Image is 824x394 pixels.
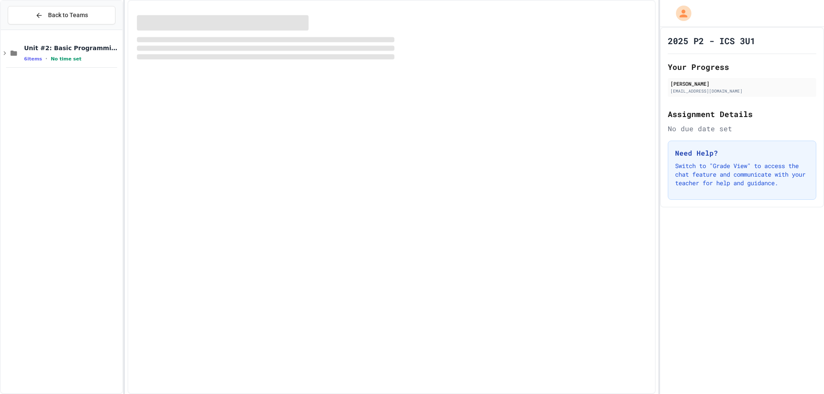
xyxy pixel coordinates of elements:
[788,360,815,385] iframe: chat widget
[668,123,816,134] div: No due date set
[670,88,814,94] div: [EMAIL_ADDRESS][DOMAIN_NAME]
[675,148,809,158] h3: Need Help?
[24,56,42,62] span: 6 items
[48,11,88,20] span: Back to Teams
[24,44,121,52] span: Unit #2: Basic Programming Concepts
[670,80,814,87] div: [PERSON_NAME]
[8,6,115,24] button: Back to Teams
[667,3,694,23] div: My Account
[675,162,809,187] p: Switch to "Grade View" to access the chat feature and communicate with your teacher for help and ...
[668,35,755,47] h1: 2025 P2 - ICS 3U1
[753,322,815,359] iframe: chat widget
[668,61,816,73] h2: Your Progress
[45,55,47,62] span: •
[668,108,816,120] h2: Assignment Details
[51,56,82,62] span: No time set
